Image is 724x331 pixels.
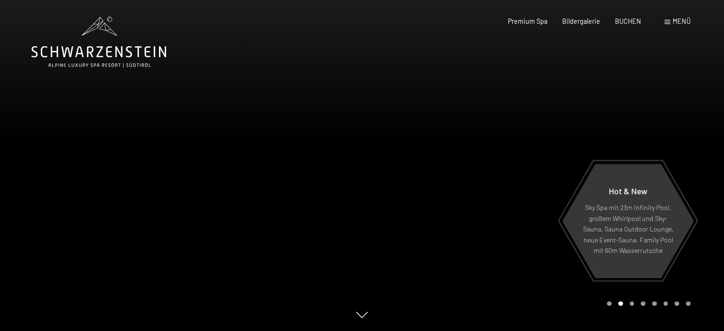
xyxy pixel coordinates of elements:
[630,301,635,306] div: Carousel Page 3
[618,301,623,306] div: Carousel Page 2 (Current Slide)
[604,301,690,306] div: Carousel Pagination
[607,301,612,306] div: Carousel Page 1
[674,301,679,306] div: Carousel Page 7
[652,301,657,306] div: Carousel Page 5
[562,163,694,279] a: Hot & New Sky Spa mit 23m Infinity Pool, großem Whirlpool und Sky-Sauna, Sauna Outdoor Lounge, ne...
[583,202,674,256] p: Sky Spa mit 23m Infinity Pool, großem Whirlpool und Sky-Sauna, Sauna Outdoor Lounge, neue Event-S...
[664,301,668,306] div: Carousel Page 6
[673,17,691,25] span: Menü
[686,301,691,306] div: Carousel Page 8
[508,17,547,25] a: Premium Spa
[641,301,645,306] div: Carousel Page 4
[609,186,647,196] span: Hot & New
[615,17,641,25] a: BUCHEN
[562,17,600,25] a: Bildergalerie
